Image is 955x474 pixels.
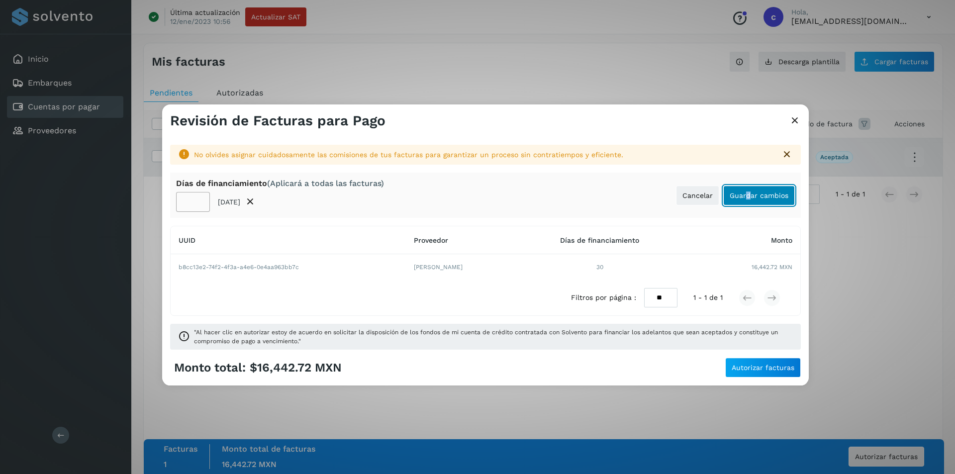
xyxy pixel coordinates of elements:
span: Monto total: [174,361,246,375]
span: UUID [179,236,195,244]
td: b8cc13e2-74f2-4f3a-a4e6-0e4aa963bb7c [171,254,406,280]
button: Guardar cambios [723,186,795,205]
span: Días de financiamiento [560,236,639,244]
span: Filtros por página : [571,292,636,303]
span: (Aplicará a todas las facturas) [267,179,384,188]
div: Días de financiamiento [176,179,384,188]
span: Proveedor [414,236,448,244]
div: No olvides asignar cuidadosamente las comisiones de tus facturas para garantizar un proceso sin c... [194,150,773,160]
td: [PERSON_NAME] [406,254,518,280]
span: Cancelar [682,192,713,199]
span: 16,442.72 MXN [752,263,792,272]
span: Guardar cambios [730,192,788,199]
p: [DATE] [218,198,240,206]
span: Autorizar facturas [732,364,794,371]
span: "Al hacer clic en autorizar estoy de acuerdo en solicitar la disposición de los fondos de mi cuen... [194,328,793,346]
span: Monto [771,236,792,244]
span: $16,442.72 MXN [250,361,342,375]
td: 30 [518,254,682,280]
span: 1 - 1 de 1 [693,292,723,303]
button: Cancelar [676,186,719,205]
button: Autorizar facturas [725,358,801,378]
h3: Revisión de Facturas para Pago [170,112,385,129]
